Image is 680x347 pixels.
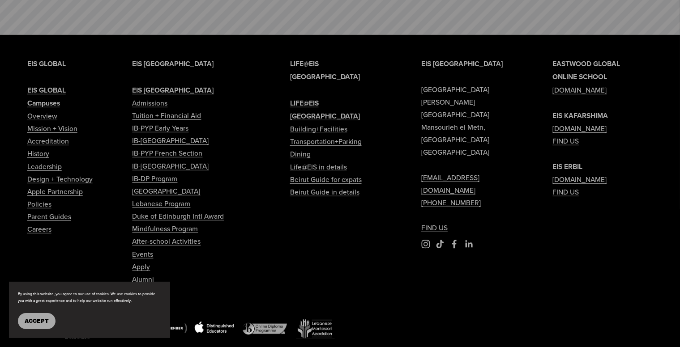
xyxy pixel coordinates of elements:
a: [DOMAIN_NAME] [553,122,607,135]
a: Design + Technology [27,173,93,185]
a: LIFE@EIS [GEOGRAPHIC_DATA] [290,97,390,123]
a: Mindfulness Program [133,222,198,235]
a: Building+Facilities [290,123,347,135]
a: Events [133,248,154,260]
a: [GEOGRAPHIC_DATA] [133,185,201,197]
a: Tuition + Financial Aid [133,109,201,122]
a: Alumni [133,273,154,285]
p: By using this website, you agree to our use of cookies. We use cookies to provide you with a grea... [18,291,161,304]
a: Leadership [27,160,62,173]
a: TikTok [436,240,445,249]
strong: LIFE@EIS [GEOGRAPHIC_DATA] [290,98,360,121]
a: Facebook [450,240,459,249]
a: EIS [GEOGRAPHIC_DATA] [133,84,214,97]
a: Lebanese Program [133,197,191,210]
a: Careers [27,223,51,235]
p: [GEOGRAPHIC_DATA] [PERSON_NAME][GEOGRAPHIC_DATA] Mansourieh el Metn, [GEOGRAPHIC_DATA] [GEOGRAPHI... [421,57,522,234]
a: Parent Guides [27,210,71,223]
strong: LIFE@EIS [GEOGRAPHIC_DATA] [290,59,360,82]
a: FIND US [553,186,579,198]
a: [DOMAIN_NAME] [553,84,607,96]
span: Accept [25,318,49,324]
strong: EIS [GEOGRAPHIC_DATA] [133,59,214,69]
a: Overview [27,110,57,122]
a: Mission + Vision [27,122,77,135]
a: Dining [290,148,311,160]
strong: EIS GLOBAL [27,85,66,95]
strong: EIS [GEOGRAPHIC_DATA] [133,85,214,95]
a: EIS GLOBAL [27,84,66,97]
strong: EIS KAFARSHIMA [553,110,608,121]
strong: EIS [GEOGRAPHIC_DATA] [421,59,503,69]
a: LinkedIn [464,240,473,249]
a: IB-PYP Early Years [133,122,189,134]
a: Beirut Guide for expats [290,173,362,186]
a: Life@EIS in details [290,161,347,173]
a: [PHONE_NUMBER] [421,196,481,209]
a: FIND US [421,221,448,234]
a: Campuses [27,97,60,110]
a: FIND US [553,135,579,147]
strong: Campuses [27,98,60,108]
strong: EASTWOOD GLOBAL ONLINE SCHOOL [553,59,620,82]
button: Accept [18,313,56,329]
a: Duke of Edinburgh Intl Award [133,210,224,222]
a: After-school Activities [133,235,201,247]
a: IB-[GEOGRAPHIC_DATA] [133,160,209,172]
strong: EIS GLOBAL [27,59,66,69]
a: IB-[GEOGRAPHIC_DATA] [133,134,209,147]
a: Apply [133,260,150,273]
a: Admissions [133,97,168,109]
section: Cookie banner [9,282,170,338]
a: Apple Partnership [27,185,83,198]
a: Accreditation [27,135,69,147]
strong: EIS ERBIL [553,161,583,172]
a: Transportation+Parking [290,135,362,148]
a: Beirut Guide in details [290,186,359,198]
a: Instagram [421,240,430,249]
a: [EMAIL_ADDRESS][DOMAIN_NAME] [421,171,522,196]
a: IB-PYP French Section [133,147,203,159]
a: IB-DP Program [133,172,178,185]
a: Policies [27,198,51,210]
a: [DOMAIN_NAME] [553,173,607,186]
a: History [27,147,49,160]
